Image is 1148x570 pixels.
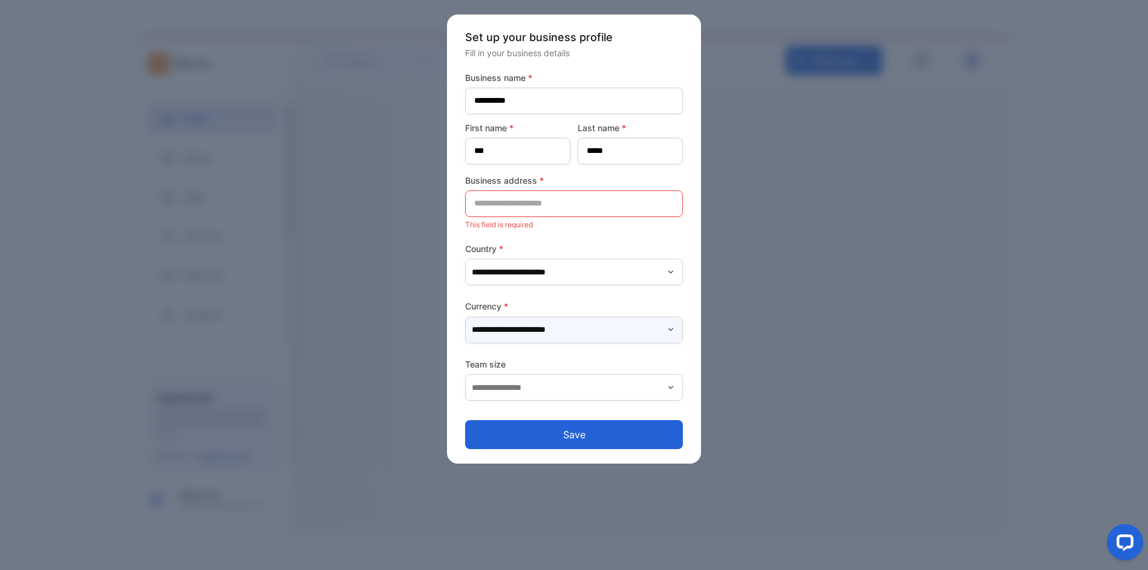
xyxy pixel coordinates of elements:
[465,29,683,45] p: Set up your business profile
[465,71,683,84] label: Business name
[465,358,683,371] label: Team size
[1097,519,1148,570] iframe: LiveChat chat widget
[578,121,683,134] label: Last name
[465,174,683,187] label: Business address
[465,420,683,449] button: Save
[465,121,570,134] label: First name
[465,242,683,255] label: Country
[465,47,683,59] p: Fill in your business details
[465,300,683,313] label: Currency
[465,217,683,233] p: This field is required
